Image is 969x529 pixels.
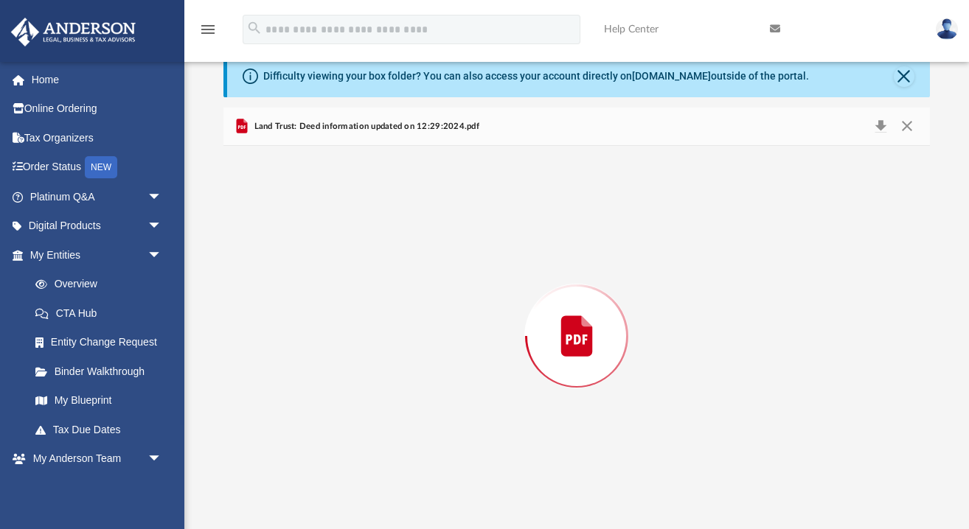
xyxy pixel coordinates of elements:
[21,328,184,357] a: Entity Change Request
[21,298,184,328] a: CTA Hub
[21,357,184,386] a: Binder Walkthrough
[199,21,217,38] i: menu
[21,473,170,502] a: My Anderson Team
[85,156,117,178] div: NEW
[10,123,184,153] a: Tax Organizers
[251,120,479,133] span: Land Trust: Deed information updated on 12:29:2024.pdf
[10,240,184,270] a: My Entitiesarrow_drop_down
[246,20,263,36] i: search
[894,66,914,87] button: Close
[10,153,184,183] a: Order StatusNEW
[7,18,140,46] img: Anderson Advisors Platinum Portal
[147,240,177,270] span: arrow_drop_down
[147,444,177,474] span: arrow_drop_down
[263,69,809,84] div: Difficulty viewing your box folder? You can also access your account directly on outside of the p...
[867,116,894,137] button: Download
[10,182,184,211] a: Platinum Q&Aarrow_drop_down
[10,444,177,474] a: My Anderson Teamarrow_drop_down
[199,28,217,38] a: menu
[10,65,184,94] a: Home
[936,18,958,40] img: User Pic
[21,415,184,444] a: Tax Due Dates
[632,70,711,82] a: [DOMAIN_NAME]
[893,116,920,137] button: Close
[147,182,177,212] span: arrow_drop_down
[21,270,184,299] a: Overview
[147,211,177,242] span: arrow_drop_down
[21,386,177,416] a: My Blueprint
[10,94,184,124] a: Online Ordering
[223,108,930,527] div: Preview
[10,211,184,241] a: Digital Productsarrow_drop_down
